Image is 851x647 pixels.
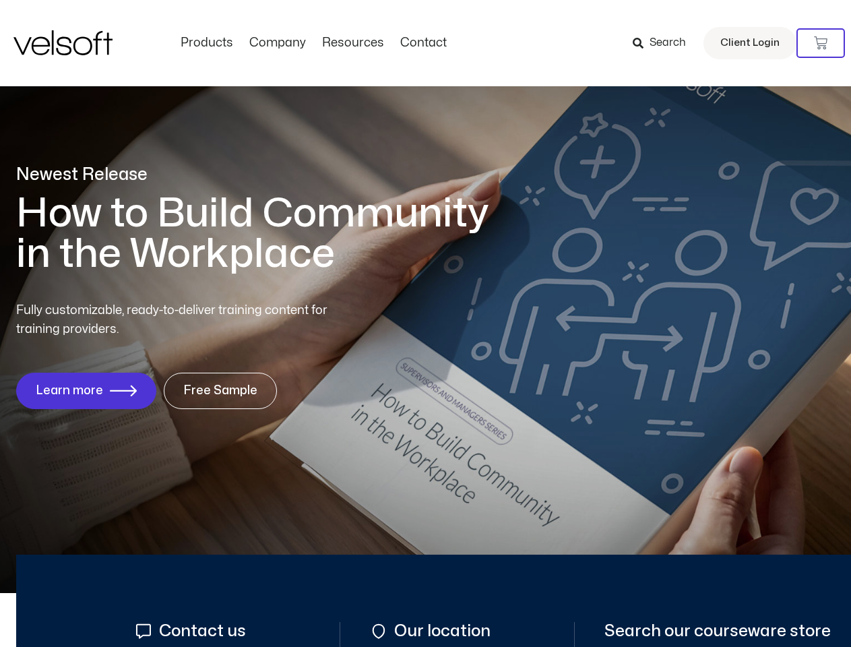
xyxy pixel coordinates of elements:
[703,27,796,59] a: Client Login
[633,32,695,55] a: Search
[604,622,831,640] span: Search our courseware store
[36,384,103,398] span: Learn more
[314,36,392,51] a: ResourcesMenu Toggle
[392,36,455,51] a: ContactMenu Toggle
[16,163,508,187] p: Newest Release
[172,36,241,51] a: ProductsMenu Toggle
[13,30,113,55] img: Velsoft Training Materials
[16,301,352,339] p: Fully customizable, ready-to-deliver training content for training providers.
[241,36,314,51] a: CompanyMenu Toggle
[16,193,508,274] h1: How to Build Community in the Workplace
[650,34,686,52] span: Search
[16,373,156,409] a: Learn more
[183,384,257,398] span: Free Sample
[172,36,455,51] nav: Menu
[164,373,277,409] a: Free Sample
[156,622,246,640] span: Contact us
[720,34,780,52] span: Client Login
[391,622,491,640] span: Our location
